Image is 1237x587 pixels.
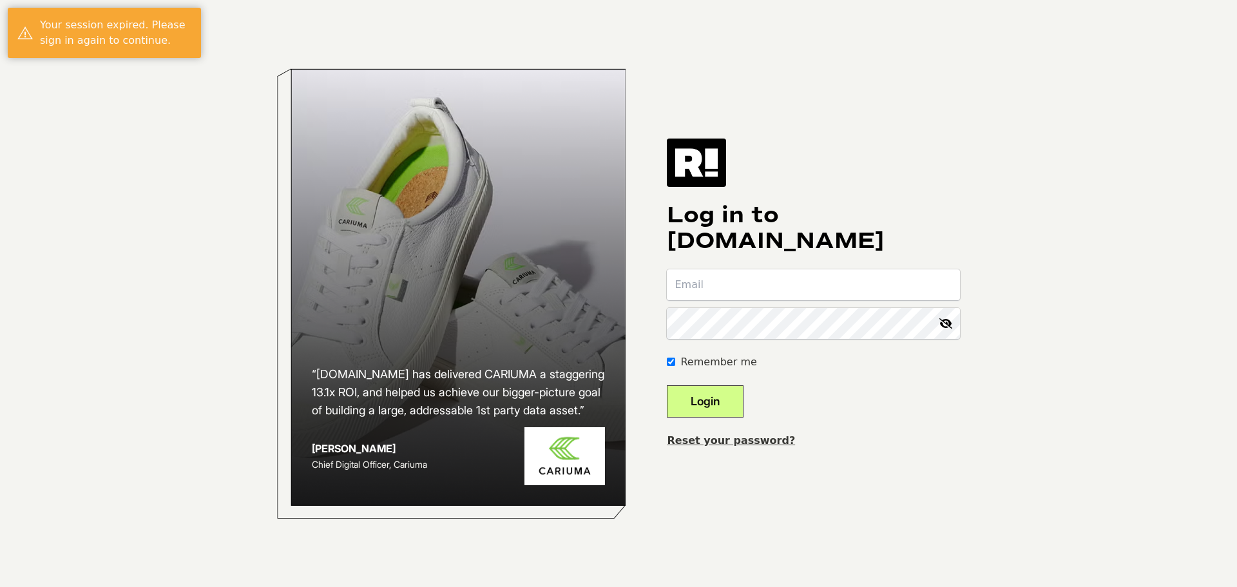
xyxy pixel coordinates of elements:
img: Retention.com [667,139,726,186]
span: Chief Digital Officer, Cariuma [312,459,427,470]
button: Login [667,385,743,418]
strong: [PERSON_NAME] [312,442,396,455]
a: Reset your password? [667,434,795,447]
input: Email [667,269,960,300]
img: Cariuma [524,427,605,486]
h2: “[DOMAIN_NAME] has delivered CARIUMA a staggering 13.1x ROI, and helped us achieve our bigger-pic... [312,365,606,419]
div: Your session expired. Please sign in again to continue. [40,17,191,48]
h1: Log in to [DOMAIN_NAME] [667,202,960,254]
label: Remember me [680,354,756,370]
